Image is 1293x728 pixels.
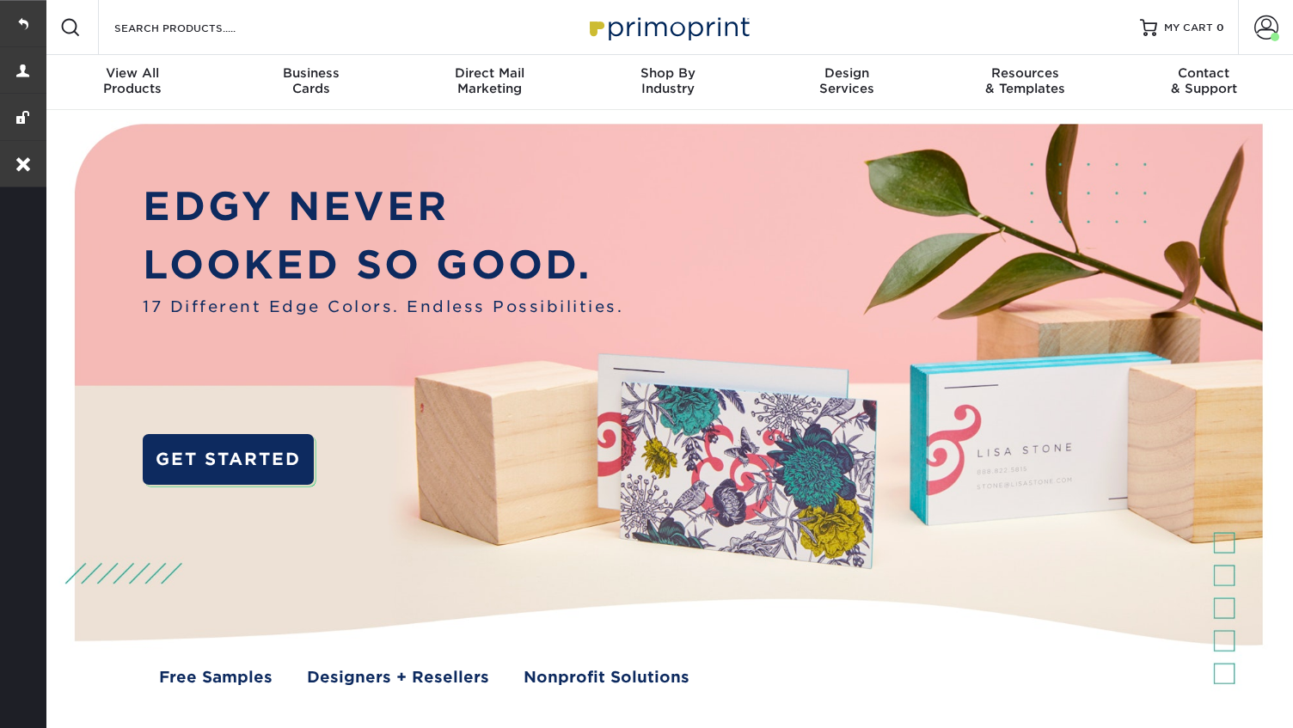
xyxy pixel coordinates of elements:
[1114,65,1293,96] div: & Support
[400,65,579,81] span: Direct Mail
[524,665,689,688] a: Nonprofit Solutions
[757,65,936,81] span: Design
[936,65,1115,96] div: & Templates
[579,55,757,110] a: Shop ByIndustry
[936,55,1115,110] a: Resources& Templates
[579,65,757,81] span: Shop By
[159,665,273,688] a: Free Samples
[43,65,222,96] div: Products
[400,65,579,96] div: Marketing
[1164,21,1213,35] span: MY CART
[143,236,623,295] p: LOOKED SO GOOD.
[307,665,489,688] a: Designers + Resellers
[143,295,623,318] span: 17 Different Edge Colors. Endless Possibilities.
[1114,65,1293,81] span: Contact
[43,55,222,110] a: View AllProducts
[1216,21,1224,34] span: 0
[579,65,757,96] div: Industry
[757,55,936,110] a: DesignServices
[222,65,401,81] span: Business
[582,9,754,46] img: Primoprint
[143,178,623,236] p: EDGY NEVER
[222,65,401,96] div: Cards
[143,434,314,485] a: GET STARTED
[43,65,222,81] span: View All
[113,17,280,38] input: SEARCH PRODUCTS.....
[1114,55,1293,110] a: Contact& Support
[222,55,401,110] a: BusinessCards
[757,65,936,96] div: Services
[400,55,579,110] a: Direct MailMarketing
[936,65,1115,81] span: Resources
